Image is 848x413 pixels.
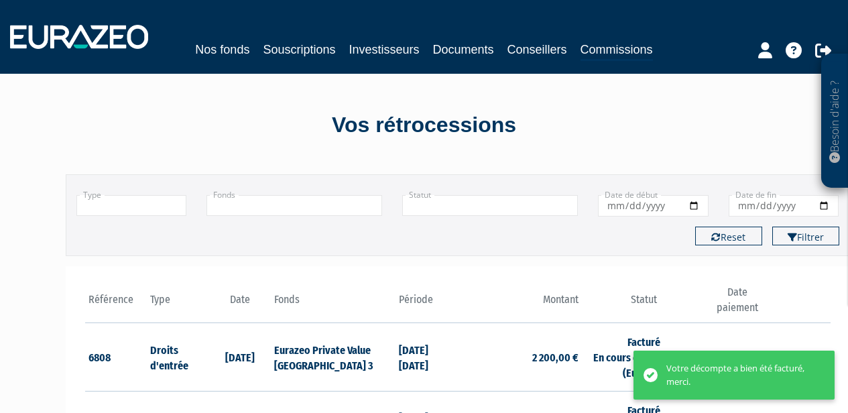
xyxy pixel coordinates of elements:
button: Reset [695,227,762,245]
th: Période [396,285,458,323]
a: Nos fonds [195,40,249,59]
div: Vos rétrocessions [42,110,806,141]
td: [DATE] [DATE] [396,323,458,392]
th: Date paiement [706,285,768,323]
img: 1732889491-logotype_eurazeo_blanc_rvb.png [10,25,148,49]
a: Investisseurs [349,40,419,59]
td: Eurazeo Private Value [GEOGRAPHIC_DATA] 3 [271,323,395,392]
button: Filtrer [772,227,839,245]
th: Type [147,285,209,323]
a: Conseillers [507,40,567,59]
th: Fonds [271,285,395,323]
div: Votre décompte a bien été facturé, merci. [666,362,814,388]
a: Commissions [581,40,653,61]
td: 2 200,00 € [458,323,582,392]
a: Documents [433,40,494,59]
th: Montant [458,285,582,323]
th: Date [209,285,271,323]
td: Droits d'entrée [147,323,209,392]
p: Besoin d'aide ? [827,61,843,182]
td: Facturé En cours de traitement (Eurazeo) [582,323,706,392]
th: Référence [85,285,147,323]
a: Souscriptions [263,40,335,59]
th: Statut [582,285,706,323]
td: 6808 [85,323,147,392]
td: - [706,323,768,392]
td: [DATE] [209,323,271,392]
